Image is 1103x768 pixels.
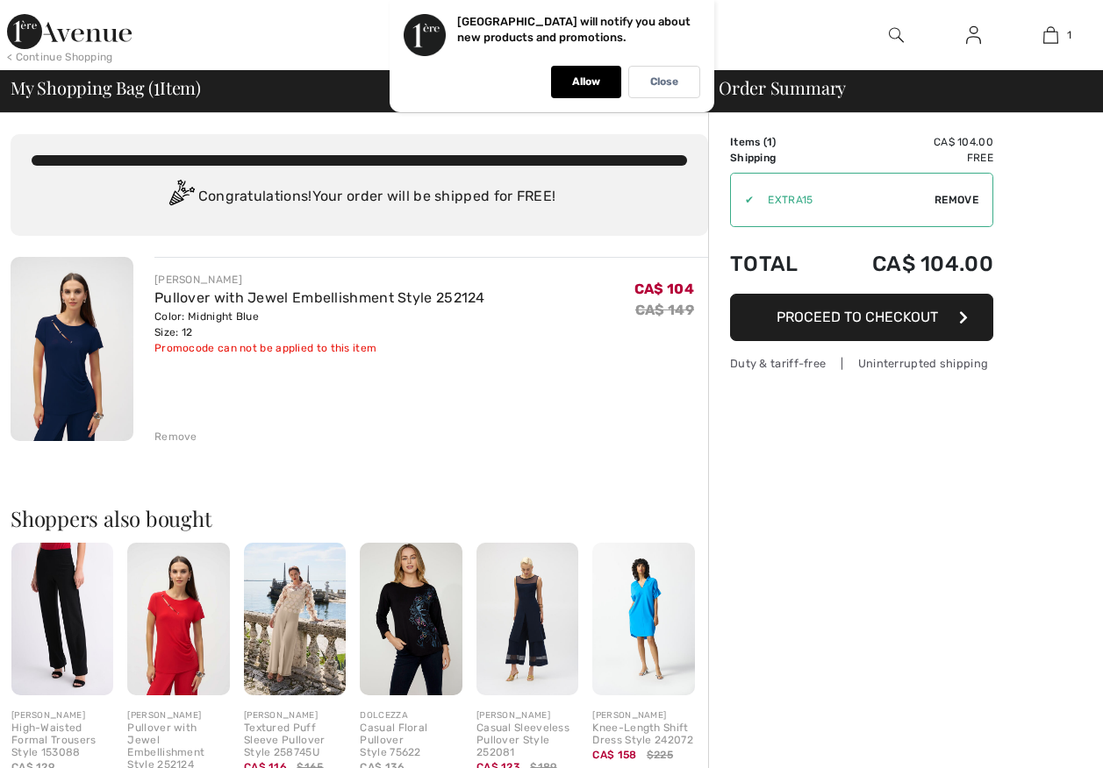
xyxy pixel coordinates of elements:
[592,722,694,747] div: Knee-Length Shift Dress Style 242072
[825,134,993,150] td: CA$ 104.00
[476,543,578,696] img: Casual Sleeveless Pullover Style 252081
[244,722,346,758] div: Textured Puff Sleeve Pullover Style 258745U
[154,429,197,444] div: Remove
[825,150,993,166] td: Free
[11,508,708,529] h2: Shoppers also bought
[730,294,993,341] button: Proceed to Checkout
[476,722,578,758] div: Casual Sleeveless Pullover Style 252081
[7,14,132,49] img: 1ère Avenue
[647,747,673,763] span: $225
[730,234,825,294] td: Total
[11,543,113,696] img: High-Waisted Formal Trousers Style 153088
[730,150,825,166] td: Shipping
[889,25,904,46] img: search the website
[154,272,485,288] div: [PERSON_NAME]
[360,709,462,722] div: DOLCEZZA
[592,543,694,696] img: Knee-Length Shift Dress Style 242072
[634,281,694,297] span: CA$ 104
[7,49,113,65] div: < Continue Shopping
[244,709,346,722] div: [PERSON_NAME]
[154,289,485,306] a: Pullover with Jewel Embellishment Style 252124
[1013,25,1088,46] a: 1
[127,543,229,696] img: Pullover with Jewel Embellishment Style 252124
[11,257,133,441] img: Pullover with Jewel Embellishment Style 252124
[592,709,694,722] div: [PERSON_NAME]
[1043,25,1058,46] img: My Bag
[650,75,678,89] p: Close
[825,234,993,294] td: CA$ 104.00
[360,543,462,696] img: Casual Floral Pullover Style 75622
[1067,27,1071,43] span: 1
[935,192,978,208] span: Remove
[777,309,938,325] span: Proceed to Checkout
[731,192,754,208] div: ✔
[154,309,485,340] div: Color: Midnight Blue Size: 12
[32,180,687,215] div: Congratulations! Your order will be shipped for FREE!
[698,79,1092,96] div: Order Summary
[592,749,636,761] span: CA$ 158
[952,25,995,46] a: Sign In
[11,79,201,96] span: My Shopping Bag ( Item)
[572,75,600,89] p: Allow
[163,180,198,215] img: Congratulation2.svg
[635,302,694,318] s: CA$ 149
[127,709,229,722] div: [PERSON_NAME]
[730,355,993,372] div: Duty & tariff-free | Uninterrupted shipping
[154,75,160,97] span: 1
[457,15,691,44] p: [GEOGRAPHIC_DATA] will notify you about new products and promotions.
[730,134,825,150] td: Items ( )
[476,709,578,722] div: [PERSON_NAME]
[11,722,113,758] div: High-Waisted Formal Trousers Style 153088
[154,340,485,356] div: Promocode can not be applied to this item
[966,25,981,46] img: My Info
[244,543,346,696] img: Textured Puff Sleeve Pullover Style 258745U
[754,174,935,226] input: Promo code
[11,709,113,722] div: [PERSON_NAME]
[767,136,772,148] span: 1
[360,722,462,758] div: Casual Floral Pullover Style 75622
